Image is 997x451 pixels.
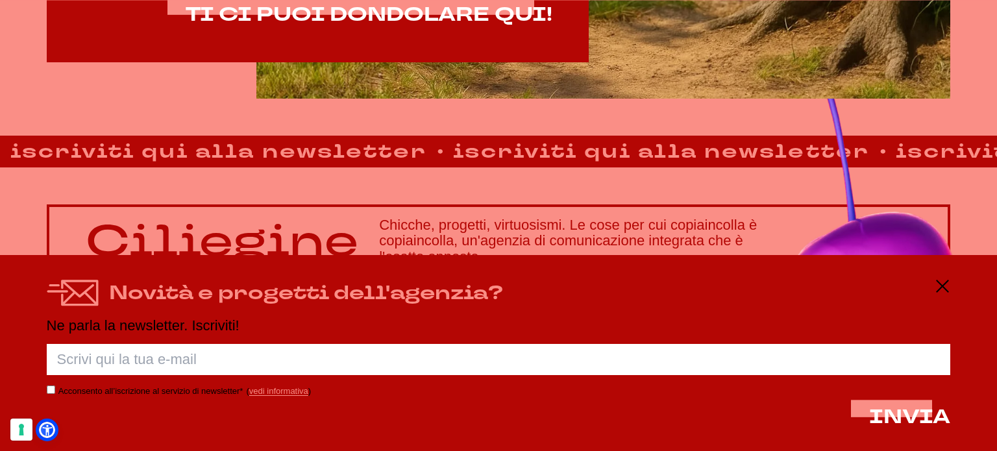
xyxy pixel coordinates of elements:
[109,278,503,308] h4: Novità e progetti dell'agenzia?
[186,1,552,28] span: TI CI PUOI DONDOLARE QUI!
[246,386,311,396] span: ( )
[869,404,950,430] span: INVIA
[379,217,911,265] h3: Chicche, progetti, virtuosismi. Le cose per cui copiaincolla è copiaincolla, un'agenzia di comuni...
[58,386,243,396] label: Acconsento all’iscrizione al servizio di newsletter*
[39,422,55,438] a: Open Accessibility Menu
[10,419,32,441] button: Le tue preferenze relative al consenso per le tecnologie di tracciamento
[186,4,552,25] a: TI CI PUOI DONDOLARE QUI!
[249,386,308,396] a: vedi informativa
[443,137,880,166] strong: iscriviti qui alla newsletter
[869,406,950,428] button: INVIA
[47,344,951,375] input: Scrivi qui la tua e-mail
[86,217,358,265] p: Ciliegine
[47,318,951,334] p: Ne parla la newsletter. Iscriviti!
